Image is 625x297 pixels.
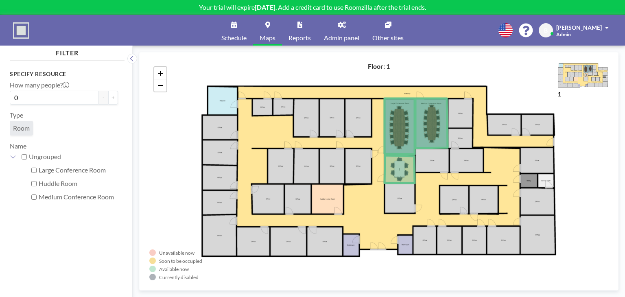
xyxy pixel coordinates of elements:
a: Reports [282,15,317,46]
span: Reports [288,35,311,41]
a: Schedule [215,15,253,46]
img: organization-logo [13,22,29,39]
label: Type [10,111,23,119]
div: Unavailable now [159,250,194,256]
label: How many people? [10,81,69,89]
a: Zoom out [154,79,166,92]
span: [PERSON_NAME] [556,24,602,31]
span: Maps [260,35,275,41]
span: Admin [556,31,571,37]
img: 9846c1193c98ba9bc1de4b762ec2966d.png [557,62,608,88]
a: Zoom in [154,67,166,79]
button: - [98,91,108,105]
b: [DATE] [255,3,275,11]
a: Admin panel [317,15,366,46]
h4: Floor: 1 [368,62,390,70]
a: Maps [253,15,282,46]
div: Soon to be occupied [159,258,202,264]
label: Ungrouped [29,153,118,161]
h4: FILTER [10,46,125,57]
a: Other sites [366,15,410,46]
div: Currently disabled [159,274,199,280]
label: 1 [557,90,561,98]
span: Admin panel [324,35,359,41]
span: Schedule [221,35,247,41]
label: Medium Conference Room [39,193,118,201]
button: + [108,91,118,105]
span: Room [13,124,30,132]
h3: Specify resource [10,70,118,78]
span: Other sites [372,35,404,41]
label: Large Conference Room [39,166,118,174]
label: Name [10,142,26,150]
span: B [544,27,548,34]
span: + [158,68,163,78]
div: Available now [159,266,189,272]
span: − [158,80,163,90]
label: Huddle Room [39,179,118,188]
